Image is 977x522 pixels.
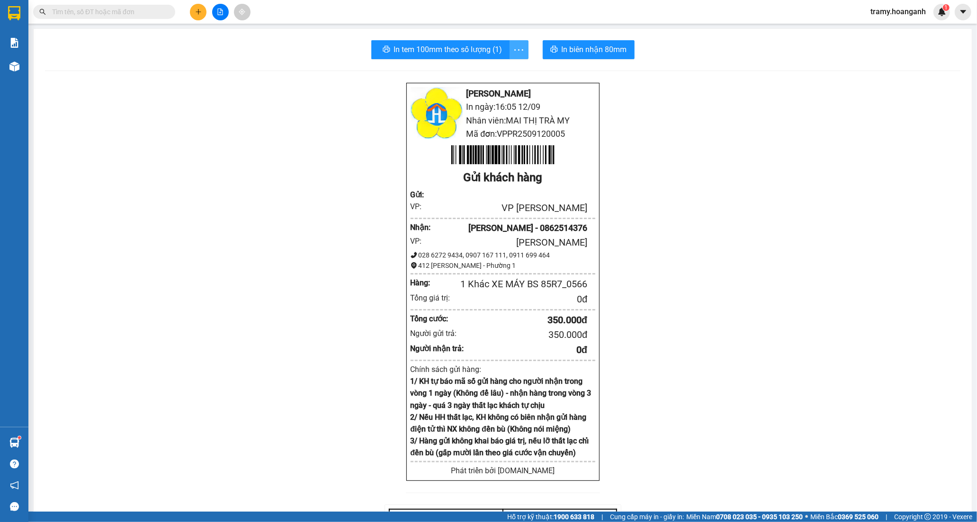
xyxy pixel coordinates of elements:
span: plus [195,9,202,15]
img: logo.jpg [411,87,463,139]
span: aim [239,9,245,15]
strong: 0369 525 060 [838,513,878,521]
div: 412 [PERSON_NAME] - Phường 1 [411,260,595,271]
img: warehouse-icon [9,438,19,448]
div: Tổng cước: [411,313,465,325]
span: 1 [944,4,948,11]
div: 028 6272 9434, 0907 167 111, 0911 699 464 [411,250,595,260]
button: file-add [212,4,229,20]
span: Miền Nam [686,512,803,522]
div: Chính sách gửi hàng: [411,363,595,375]
div: Người nhận trả: [411,343,465,354]
li: In ngày: 16:05 12/09 [411,100,595,114]
strong: 1/ KH tự báo mã số gửi hàng cho người nhận trong vòng 1 ngày (Không để lâu) - nhận hàng trong vòn... [411,377,592,409]
button: printerIn biên nhận 80mm [543,40,635,59]
strong: 1900 633 818 [554,513,594,521]
img: solution-icon [9,38,19,48]
div: Phát triển bởi [DOMAIN_NAME] [411,465,595,477]
div: Hàng: [411,277,449,289]
span: tramy.hoanganh [863,6,933,18]
strong: 3/ Hàng gửi không khai báo giá trị, nếu lỡ thất lạc chỉ đền bù (gấp mười lần theo giá cước vận ch... [411,436,589,457]
li: Nhân viên: MAI THỊ TRÀ MY [411,114,595,127]
span: notification [10,481,19,490]
div: Tổng giá trị: [411,292,465,304]
button: printerIn tem 100mm theo số lượng (1) [371,40,510,59]
span: | [886,512,887,522]
li: [PERSON_NAME] [5,57,108,70]
div: 0 đ [464,292,587,307]
span: file-add [217,9,224,15]
div: Người gửi trả: [411,327,465,339]
div: 350.000 đ [464,327,587,342]
span: In tem 100mm theo số lượng (1) [394,44,502,55]
span: question-circle [10,460,19,469]
strong: 2/ Nếu HH thất lạc, KH không có biên nhận gửi hàng điện tử thì NX không đền bù (Không nói miệng) [411,413,587,434]
span: more [510,44,528,56]
span: environment [411,262,417,269]
button: aim [234,4,251,20]
span: Miền Bắc [810,512,878,522]
span: copyright [924,513,931,520]
span: search [39,9,46,15]
input: Tìm tên, số ĐT hoặc mã đơn [52,7,164,17]
li: In ngày: 16:05 12/09 [5,70,108,83]
span: printer [383,45,390,54]
span: printer [550,45,558,54]
img: logo-vxr [8,6,20,20]
div: VP [PERSON_NAME] [433,201,587,215]
div: Gửi : [411,189,434,201]
div: 0 đ [464,343,587,357]
img: logo.jpg [5,5,57,57]
span: In biên nhận 80mm [562,44,627,55]
span: message [10,502,19,511]
button: more [510,40,529,59]
div: VP: [411,235,434,247]
span: Hỗ trợ kỹ thuật: [507,512,594,522]
span: ⚪️ [805,515,808,519]
span: | [601,512,603,522]
li: Mã đơn: VPPR2509120005 [411,127,595,141]
div: VP: [411,201,434,212]
div: Nhận : [411,221,434,233]
span: Cung cấp máy in - giấy in: [610,512,684,522]
button: plus [190,4,206,20]
span: phone [411,252,417,258]
sup: 1 [943,4,950,11]
strong: 0708 023 035 - 0935 103 250 [716,513,803,521]
button: caret-down [955,4,971,20]
span: caret-down [959,8,968,16]
sup: 1 [18,436,21,439]
div: [PERSON_NAME] [433,235,587,250]
div: Gửi khách hàng [411,169,595,187]
li: [PERSON_NAME] [411,87,595,100]
div: [PERSON_NAME] - 0862514376 [433,221,587,235]
img: warehouse-icon [9,62,19,71]
div: 350.000 đ [464,313,587,327]
img: icon-new-feature [938,8,946,16]
div: 1 Khác XE MÁY BS 85R7_0566 [449,277,588,292]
